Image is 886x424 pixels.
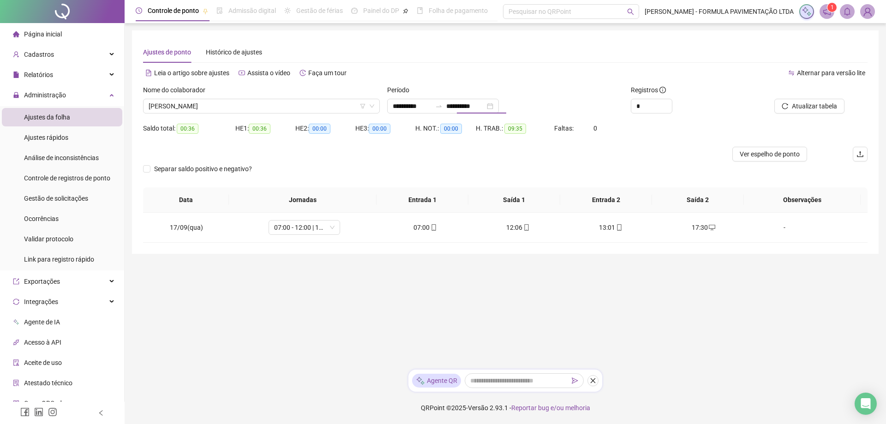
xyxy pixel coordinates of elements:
[24,278,60,285] span: Exportações
[797,69,865,77] span: Alternar para versão lite
[377,187,468,213] th: Entrada 1
[143,85,211,95] label: Nome do colaborador
[249,124,270,134] span: 00:36
[24,195,88,202] span: Gestão de solicitações
[351,7,358,14] span: dashboard
[788,70,795,76] span: swap
[150,164,256,174] span: Separar saldo positivo e negativo?
[177,124,198,134] span: 00:36
[792,101,837,111] span: Atualizar tabela
[299,70,306,76] span: history
[149,99,374,113] span: JOSÉ LUIS DA ROCHA
[24,379,72,387] span: Atestado técnico
[24,174,110,182] span: Controle de registros de ponto
[435,102,443,110] span: swap-right
[24,134,68,141] span: Ajustes rápidos
[435,102,443,110] span: to
[143,48,191,56] span: Ajustes de ponto
[13,380,19,386] span: solution
[412,374,461,388] div: Agente QR
[98,410,104,416] span: left
[229,187,377,213] th: Jornadas
[13,51,19,58] span: user-add
[24,154,99,161] span: Análise de inconsistências
[24,113,70,121] span: Ajustes da folha
[645,6,794,17] span: [PERSON_NAME] - FORMULA PAVIMENTAÇÃO LTDA
[308,69,347,77] span: Faça um tour
[13,339,19,346] span: api
[782,103,788,109] span: reload
[143,187,229,213] th: Data
[296,7,343,14] span: Gestão de férias
[170,224,203,231] span: 17/09(qua)
[757,222,812,233] div: -
[203,8,208,14] span: pushpin
[34,407,43,417] span: linkedin
[511,404,590,412] span: Reportar bug e/ou melhoria
[13,400,19,406] span: qrcode
[590,377,596,384] span: close
[732,147,807,161] button: Ver espelho de ponto
[228,7,276,14] span: Admissão digital
[13,299,19,305] span: sync
[24,71,53,78] span: Relatórios
[20,407,30,417] span: facebook
[831,4,834,11] span: 1
[143,123,235,134] div: Saldo total:
[13,31,19,37] span: home
[855,393,877,415] div: Open Intercom Messenger
[468,404,488,412] span: Versão
[13,278,19,285] span: export
[24,215,59,222] span: Ocorrências
[206,48,262,56] span: Histórico de ajustes
[369,103,375,109] span: down
[309,124,330,134] span: 00:00
[24,51,54,58] span: Cadastros
[751,195,853,205] span: Observações
[247,69,290,77] span: Assista o vídeo
[355,123,415,134] div: HE 3:
[429,7,488,14] span: Folha de pagamento
[13,92,19,98] span: lock
[744,187,861,213] th: Observações
[24,339,61,346] span: Acesso à API
[235,123,295,134] div: HE 1:
[861,5,874,18] img: 84187
[631,85,666,95] span: Registros
[417,7,423,14] span: book
[369,124,390,134] span: 00:00
[740,149,800,159] span: Ver espelho de ponto
[627,8,634,15] span: search
[360,103,365,109] span: filter
[145,70,152,76] span: file-text
[386,222,464,233] div: 07:00
[827,3,837,12] sup: 1
[659,87,666,93] span: info-circle
[239,70,245,76] span: youtube
[774,99,844,113] button: Atualizar tabela
[24,256,94,263] span: Link para registro rápido
[24,30,62,38] span: Página inicial
[154,69,229,77] span: Leia o artigo sobre ajustes
[843,7,851,16] span: bell
[148,7,199,14] span: Controle de ponto
[823,7,831,16] span: notification
[856,150,864,158] span: upload
[403,8,408,14] span: pushpin
[363,7,399,14] span: Painel do DP
[284,7,291,14] span: sun
[24,400,65,407] span: Gerar QRCode
[295,123,355,134] div: HE 2:
[274,221,335,234] span: 07:00 - 12:00 | 13:00 - 17:00
[24,91,66,99] span: Administração
[24,359,62,366] span: Aceite de uso
[416,376,425,386] img: sparkle-icon.fc2bf0ac1784a2077858766a79e2daf3.svg
[387,85,415,95] label: Período
[216,7,223,14] span: file-done
[13,72,19,78] span: file
[24,318,60,326] span: Agente de IA
[24,298,58,305] span: Integrações
[48,407,57,417] span: instagram
[125,392,886,424] footer: QRPoint © 2025 - 2.93.1 -
[572,377,578,384] span: send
